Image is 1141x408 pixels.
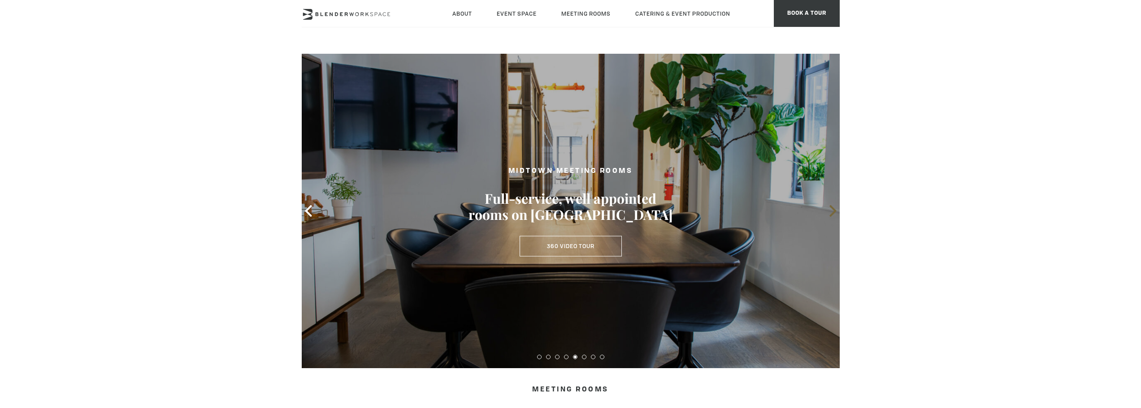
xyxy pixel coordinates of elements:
h4: Meeting Rooms [347,386,795,394]
a: 360 Video Tour [520,236,622,257]
h2: MIDTOWN MEETING ROOMS [468,166,674,177]
iframe: Chat Widget [980,293,1141,408]
h3: Full-service, well appointed rooms on [GEOGRAPHIC_DATA] [468,190,674,223]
